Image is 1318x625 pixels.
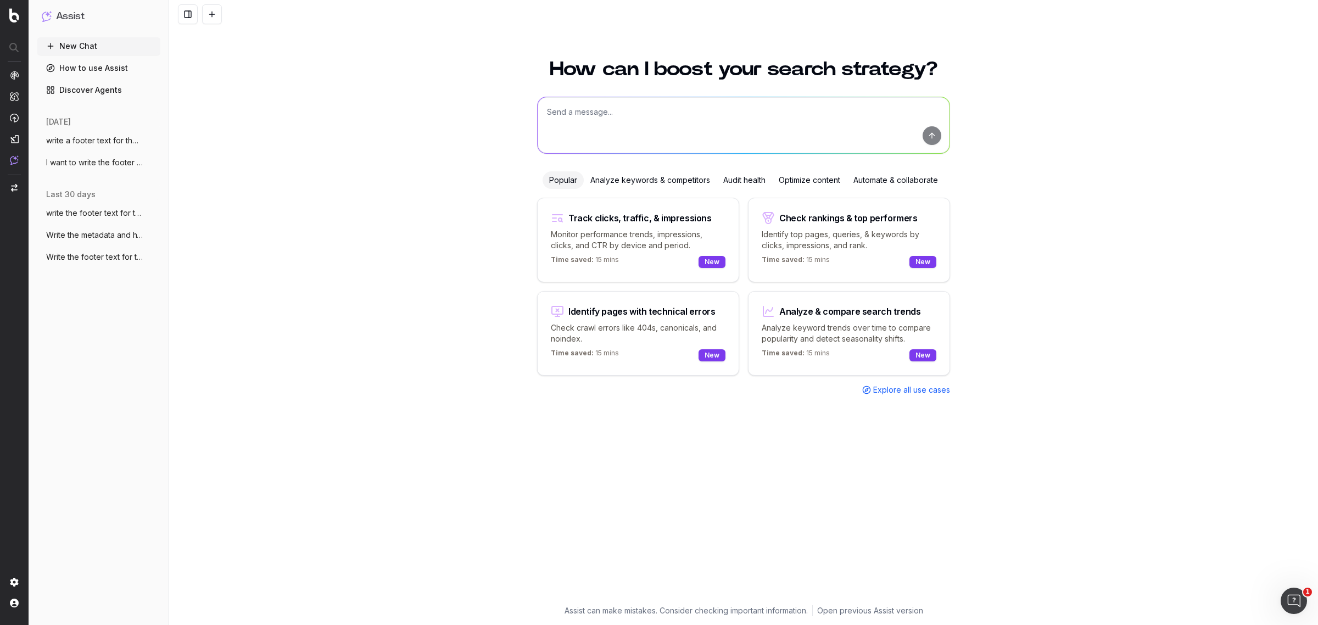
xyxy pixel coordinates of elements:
[10,92,19,101] img: Intelligence
[10,113,19,122] img: Activation
[699,349,725,361] div: New
[46,230,143,241] span: Write the metadata and h1 for the url ht
[46,189,96,200] span: last 30 days
[568,214,712,222] div: Track clicks, traffic, & impressions
[9,8,19,23] img: Botify logo
[762,349,805,357] span: Time saved:
[537,59,950,79] h1: How can I boost your search strategy?
[46,116,71,127] span: [DATE]
[551,255,594,264] span: Time saved:
[37,226,160,244] button: Write the metadata and h1 for the url ht
[847,171,945,189] div: Automate & collaborate
[37,248,160,266] button: Write the footer text for the url: https
[551,229,725,251] p: Monitor performance trends, impressions, clicks, and CTR by device and period.
[37,132,160,149] button: write a footer text for the url: https:/
[42,11,52,21] img: Assist
[551,255,619,269] p: 15 mins
[46,157,143,168] span: I want to write the footer text for the
[551,349,594,357] span: Time saved:
[1281,588,1307,614] iframe: Intercom live chat
[551,349,619,362] p: 15 mins
[37,154,160,171] button: I want to write the footer text for the
[46,252,143,263] span: Write the footer text for the url: https
[568,307,716,316] div: Identify pages with technical errors
[862,384,950,395] a: Explore all use cases
[717,171,772,189] div: Audit health
[779,307,921,316] div: Analyze & compare search trends
[762,349,830,362] p: 15 mins
[10,71,19,80] img: Analytics
[10,135,19,143] img: Studio
[762,229,936,251] p: Identify top pages, queries, & keywords by clicks, impressions, and rank.
[10,155,19,165] img: Assist
[565,605,808,616] p: Assist can make mistakes. Consider checking important information.
[37,81,160,99] a: Discover Agents
[37,37,160,55] button: New Chat
[56,9,85,24] h1: Assist
[762,322,936,344] p: Analyze keyword trends over time to compare popularity and detect seasonality shifts.
[42,9,156,24] button: Assist
[11,184,18,192] img: Switch project
[909,256,936,268] div: New
[543,171,584,189] div: Popular
[10,599,19,607] img: My account
[46,135,143,146] span: write a footer text for the url: https:/
[909,349,936,361] div: New
[37,59,160,77] a: How to use Assist
[772,171,847,189] div: Optimize content
[699,256,725,268] div: New
[762,255,830,269] p: 15 mins
[762,255,805,264] span: Time saved:
[817,605,923,616] a: Open previous Assist version
[873,384,950,395] span: Explore all use cases
[1303,588,1312,596] span: 1
[551,322,725,344] p: Check crawl errors like 404s, canonicals, and noindex.
[46,208,143,219] span: write the footer text for the url: https
[37,204,160,222] button: write the footer text for the url: https
[10,578,19,587] img: Setting
[779,214,918,222] div: Check rankings & top performers
[584,171,717,189] div: Analyze keywords & competitors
